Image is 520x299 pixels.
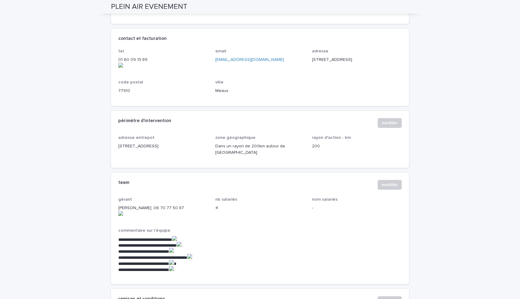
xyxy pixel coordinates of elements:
[312,57,402,63] p: [STREET_ADDRESS]
[118,88,208,94] p: 77100
[118,49,124,53] span: tel
[169,248,174,253] img: actions-icon.png
[312,197,338,202] span: nom salariés
[118,211,208,216] img: actions-icon.png
[215,205,305,211] p: 4
[312,135,351,140] span: rayon d'action - km
[177,242,182,247] img: actions-icon.png
[118,58,147,62] onoff-telecom-ce-phone-number-wrapper: 01 60 09 13 89
[312,143,402,149] p: 200
[215,135,255,140] span: zone géographique
[118,197,132,202] span: gérant
[118,180,129,185] h2: team
[382,182,398,188] span: modifier
[382,120,398,126] span: modifier
[215,88,305,94] p: Meaux
[378,118,402,128] button: modifier
[118,80,143,84] span: code postal
[215,197,237,202] span: nb salariés
[187,254,192,259] img: actions-icon.png
[118,205,208,216] p: [PERSON_NAME] :
[111,2,187,11] h2: PLEIN AIR EVENEMENT
[169,266,174,271] img: actions-icon.png
[118,135,154,140] span: adresse entrepot
[169,260,174,265] img: actions-icon.png
[215,58,284,62] a: [EMAIL_ADDRESS][DOMAIN_NAME]
[215,80,224,84] span: ville
[118,118,171,124] h2: périmètre d'intervention
[118,36,167,41] h2: contact et facturation
[312,49,328,53] span: adresse
[312,205,402,211] p: -
[215,143,305,156] p: Dans un rayon de 200km autour de [GEOGRAPHIC_DATA]
[378,180,402,190] button: modifier
[118,63,208,68] img: actions-icon.png
[172,236,177,241] img: actions-icon.png
[118,143,208,149] p: [STREET_ADDRESS]
[215,49,226,53] span: email
[118,228,170,233] span: commentaire sur l'équipe
[154,206,184,210] onoff-telecom-ce-phone-number-wrapper: 06 70 77 50 87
